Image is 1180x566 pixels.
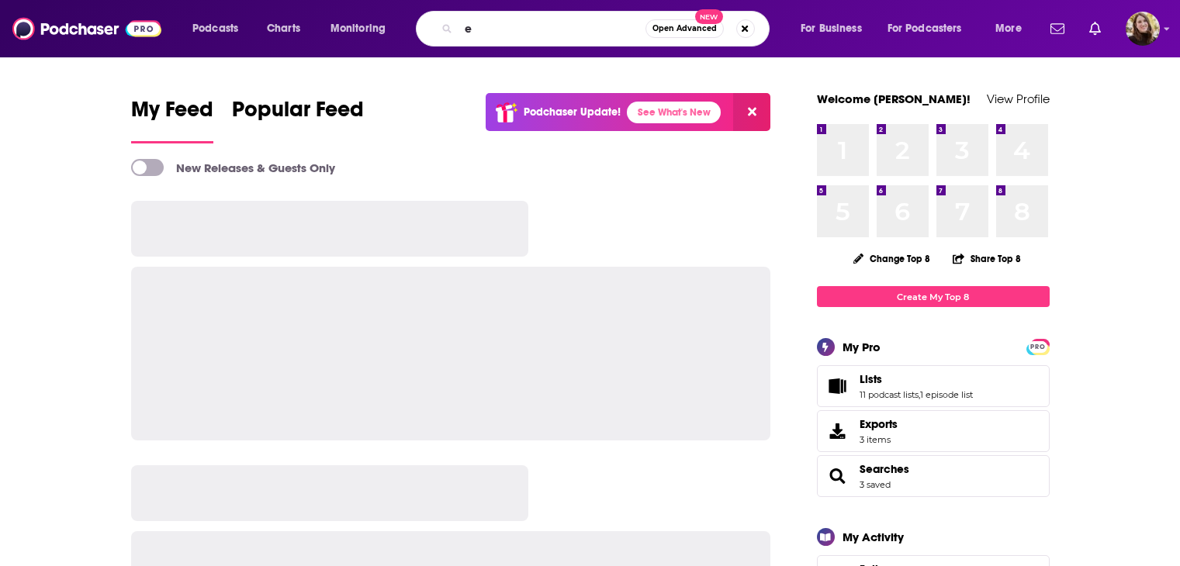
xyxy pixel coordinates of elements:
span: 3 items [860,434,898,445]
span: For Business [801,18,862,40]
a: Welcome [PERSON_NAME]! [817,91,971,106]
button: open menu [790,16,881,41]
a: Show notifications dropdown [1044,16,1071,42]
span: Open Advanced [652,25,717,33]
a: Lists [822,375,853,397]
input: Search podcasts, credits, & more... [459,16,645,41]
button: Change Top 8 [844,249,940,268]
button: open menu [182,16,258,41]
span: Exports [860,417,898,431]
img: User Profile [1126,12,1160,46]
a: PRO [1029,340,1047,352]
span: Searches [817,455,1050,497]
span: For Podcasters [888,18,962,40]
span: Logged in as katiefuchs [1126,12,1160,46]
span: Lists [860,372,882,386]
div: My Pro [843,340,881,354]
div: My Activity [843,530,904,544]
img: Podchaser - Follow, Share and Rate Podcasts [12,14,161,43]
button: open menu [320,16,406,41]
a: View Profile [987,91,1050,106]
a: See What's New [627,102,721,123]
span: Podcasts [192,18,238,40]
div: Search podcasts, credits, & more... [431,11,784,47]
a: 11 podcast lists [860,389,919,400]
a: Create My Top 8 [817,286,1050,307]
span: Charts [267,18,300,40]
a: Lists [860,372,973,386]
span: Monitoring [330,18,386,40]
a: Exports [817,410,1050,452]
button: Share Top 8 [952,243,1022,274]
button: Show profile menu [1126,12,1160,46]
span: Exports [822,420,853,442]
span: New [695,9,723,24]
a: 1 episode list [920,389,973,400]
a: Popular Feed [232,96,364,143]
span: More [995,18,1022,40]
a: 3 saved [860,479,891,490]
a: Searches [822,465,853,487]
span: My Feed [131,96,213,132]
span: , [919,389,920,400]
p: Podchaser Update! [524,105,621,119]
a: Show notifications dropdown [1083,16,1107,42]
a: Searches [860,462,909,476]
a: My Feed [131,96,213,143]
span: Lists [817,365,1050,407]
button: Open AdvancedNew [645,19,724,38]
span: Popular Feed [232,96,364,132]
button: open menu [877,16,984,41]
a: Charts [257,16,310,41]
a: New Releases & Guests Only [131,159,335,176]
button: open menu [984,16,1041,41]
span: PRO [1029,341,1047,353]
